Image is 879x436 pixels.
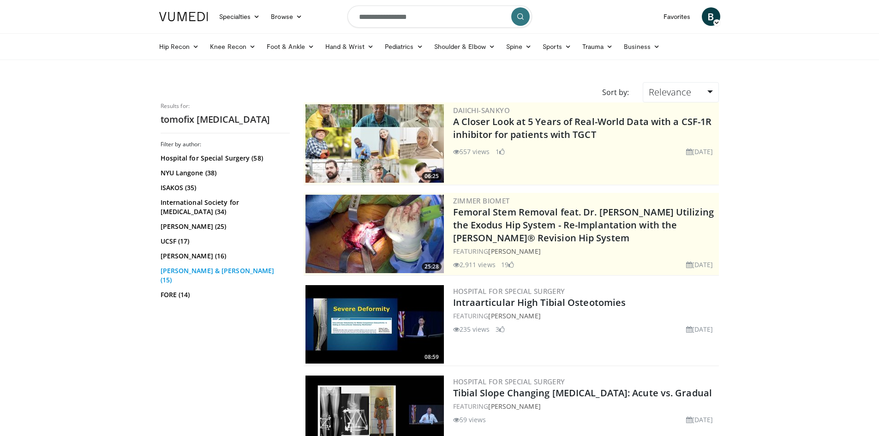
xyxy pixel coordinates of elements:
[453,196,510,205] a: Zimmer Biomet
[161,266,287,285] a: [PERSON_NAME] & [PERSON_NAME] (15)
[161,168,287,178] a: NYU Langone (38)
[305,285,444,364] img: 8e1e3371-1a3d-4f1a-b533-ddbf2a88c78c.300x170_q85_crop-smart_upscale.jpg
[643,82,718,102] a: Relevance
[214,7,266,26] a: Specialties
[429,37,501,56] a: Shoulder & Elbow
[686,324,713,334] li: [DATE]
[161,222,287,231] a: [PERSON_NAME] (25)
[649,86,691,98] span: Relevance
[453,287,565,296] a: Hospital for Special Surgery
[204,37,261,56] a: Knee Recon
[453,115,712,141] a: A Closer Look at 5 Years of Real-World Data with a CSF-1R inhibitor for patients with TGCT
[305,104,444,183] img: 93c22cae-14d1-47f0-9e4a-a244e824b022.png.300x170_q85_crop-smart_upscale.jpg
[161,141,290,148] h3: Filter by author:
[453,387,712,399] a: Tibial Slope Changing [MEDICAL_DATA]: Acute vs. Gradual
[161,102,290,110] p: Results for:
[702,7,720,26] a: B
[154,37,205,56] a: Hip Recon
[305,195,444,273] img: 8704042d-15d5-4ce9-b753-6dec72ffdbb1.300x170_q85_crop-smart_upscale.jpg
[320,37,379,56] a: Hand & Wrist
[453,246,717,256] div: FEATURING
[161,183,287,192] a: ISAKOS (35)
[305,285,444,364] a: 08:59
[453,324,490,334] li: 235 views
[488,402,540,411] a: [PERSON_NAME]
[595,82,636,102] div: Sort by:
[453,147,490,156] li: 557 views
[453,377,565,386] a: Hospital for Special Surgery
[453,401,717,411] div: FEATURING
[422,353,442,361] span: 08:59
[159,12,208,21] img: VuMedi Logo
[305,195,444,273] a: 25:28
[379,37,429,56] a: Pediatrics
[686,260,713,269] li: [DATE]
[161,198,287,216] a: International Society for [MEDICAL_DATA] (34)
[496,147,505,156] li: 1
[161,251,287,261] a: [PERSON_NAME] (16)
[453,206,714,244] a: Femoral Stem Removal feat. Dr. [PERSON_NAME] Utilizing the Exodus Hip System - Re-Implantation wi...
[488,247,540,256] a: [PERSON_NAME]
[453,311,717,321] div: FEATURING
[686,415,713,424] li: [DATE]
[453,260,496,269] li: 2,911 views
[161,113,290,125] h2: tomofix [MEDICAL_DATA]
[422,172,442,180] span: 06:25
[422,263,442,271] span: 25:28
[161,290,287,299] a: FORE (14)
[453,415,486,424] li: 59 views
[453,296,626,309] a: Intraarticular High Tibial Osteotomies
[161,237,287,246] a: UCSF (17)
[501,260,514,269] li: 19
[161,154,287,163] a: Hospital for Special Surgery (58)
[618,37,665,56] a: Business
[496,324,505,334] li: 3
[261,37,320,56] a: Foot & Ankle
[347,6,532,28] input: Search topics, interventions
[488,311,540,320] a: [PERSON_NAME]
[305,104,444,183] a: 06:25
[265,7,308,26] a: Browse
[537,37,577,56] a: Sports
[501,37,537,56] a: Spine
[658,7,696,26] a: Favorites
[577,37,619,56] a: Trauma
[453,106,510,115] a: Daiichi-Sankyo
[686,147,713,156] li: [DATE]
